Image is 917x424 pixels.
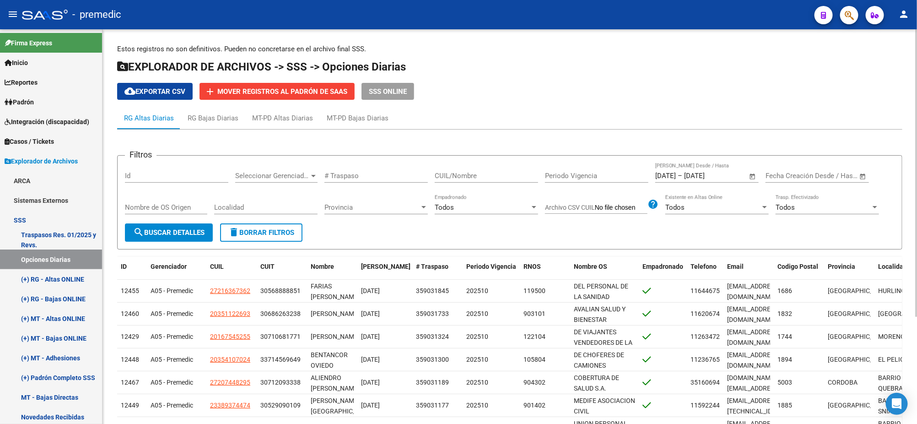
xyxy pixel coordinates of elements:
div: 30686263238 [260,309,301,319]
span: # Traspaso [416,263,448,270]
span: 20351122693 [210,310,250,317]
span: Codigo Postal [777,263,818,270]
span: Buscar Detalles [133,228,205,237]
span: 202510 [466,310,488,317]
datatable-header-cell: Nombre OS [570,257,639,287]
datatable-header-cell: Nombre [307,257,357,287]
datatable-header-cell: Empadronado [639,257,687,287]
div: MT-PD Bajas Diarias [327,113,388,123]
span: CUIL [210,263,224,270]
button: Mover registros al PADRÓN de SAAS [200,83,355,100]
datatable-header-cell: Gerenciador [147,257,206,287]
datatable-header-cell: Fecha Traspaso [357,257,412,287]
div: 30710681771 [260,332,301,342]
span: Nombre OS [574,263,607,270]
span: Telefono [690,263,717,270]
span: 122104 [523,333,545,340]
span: 202510 [466,287,488,294]
span: Integración (discapacidad) [5,117,89,127]
span: kisilad118@ncien.com [727,283,780,300]
span: [GEOGRAPHIC_DATA] [828,356,890,363]
span: 202510 [466,402,488,409]
span: DE VIAJANTES VENDEDORES DE LA [GEOGRAPHIC_DATA]. (ANDAR) [574,328,637,367]
datatable-header-cell: Periodo Vigencia [463,257,520,287]
datatable-header-cell: ID [117,257,147,287]
div: MT-PD Altas Diarias [252,113,313,123]
span: RNOS [523,263,541,270]
div: 30529090109 [260,400,301,411]
span: DE CHOFERES DE CAMIONES [574,351,624,369]
span: [PERSON_NAME][GEOGRAPHIC_DATA] [311,397,372,415]
span: c.eci1991gau.na+rrbp@gmail.com [727,374,780,402]
span: 20354107024 [210,356,250,363]
span: A05 - Premedic [151,310,193,317]
span: Inicio [5,58,28,68]
span: A05 - Premedic [151,379,193,386]
span: Periodo Vigencia [466,263,516,270]
span: 1885 [777,402,792,409]
span: [GEOGRAPHIC_DATA] [828,333,890,340]
span: Explorador de Archivos [5,156,78,166]
span: 1123676527 [690,356,727,363]
span: Localidad [878,263,907,270]
span: [GEOGRAPHIC_DATA] [828,402,890,409]
span: Archivo CSV CUIL [545,204,595,211]
span: ID [121,263,127,270]
span: 119500 [523,287,545,294]
span: 202510 [466,356,488,363]
input: Archivo CSV CUIL [595,204,647,212]
span: Exportar CSV [124,87,185,96]
span: Todos [776,203,795,212]
span: 359031189 [416,379,449,386]
span: 12429 [121,333,139,340]
button: Borrar Filtros [220,223,302,242]
span: Todos [435,203,454,212]
span: BARRIO QUEBRADA LAS [878,374,911,402]
span: Borrar Filtros [228,228,294,237]
input: Fecha fin [811,172,855,180]
span: DEL PERSONAL DE LA SANIDAD ARGENTINA [574,283,628,311]
input: Fecha inicio [766,172,803,180]
span: [PERSON_NAME] [361,263,410,270]
div: [DATE] [361,332,409,342]
datatable-header-cell: CUIL [206,257,257,287]
span: Firma Express [5,38,52,48]
span: [PERSON_NAME] [311,333,360,340]
span: ALIENDRO [PERSON_NAME] DEL [311,374,360,402]
span: [GEOGRAPHIC_DATA] [828,287,890,294]
span: BENTANCOR OVIEDO [PERSON_NAME] [311,351,360,380]
datatable-header-cell: Provincia [824,257,874,287]
span: 1126347243 [690,333,727,340]
div: 30712093338 [260,377,301,388]
span: 359031733 [416,310,449,317]
div: [DATE] [361,309,409,319]
span: Padrón [5,97,34,107]
span: 1159224475 [690,402,727,409]
span: Gerenciador [151,263,187,270]
span: 903101 [523,310,545,317]
span: 1744 [777,333,792,340]
span: Mover registros al PADRÓN de SAAS [217,87,347,96]
span: gabrielanferreira550+111@gmail.com [727,328,780,346]
div: Open Intercom Messenger [886,393,908,415]
button: Exportar CSV [117,83,193,100]
span: 12460 [121,310,139,317]
datatable-header-cell: Telefono [687,257,723,287]
span: CUIT [260,263,275,270]
h3: Filtros [125,148,156,161]
span: Todos [665,203,685,212]
span: 12467 [121,379,139,386]
div: RG Altas Diarias [124,113,174,123]
span: - premedic [72,5,121,25]
span: 1686 [777,287,792,294]
mat-icon: add [205,86,216,97]
span: bentancorjuancruz857@gmail.com [727,351,780,369]
datatable-header-cell: RNOS [520,257,570,287]
span: FARIAS [PERSON_NAME] [311,283,360,300]
span: AVALIAN SALUD Y BIENESTAR COOPERATIVA LIMITADA [574,305,626,344]
span: Seleccionar Gerenciador [235,172,309,180]
div: [DATE] [361,286,409,296]
span: BARRIO SNIAFA [878,397,901,415]
div: [DATE] [361,400,409,411]
div: 33714569649 [260,354,301,365]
